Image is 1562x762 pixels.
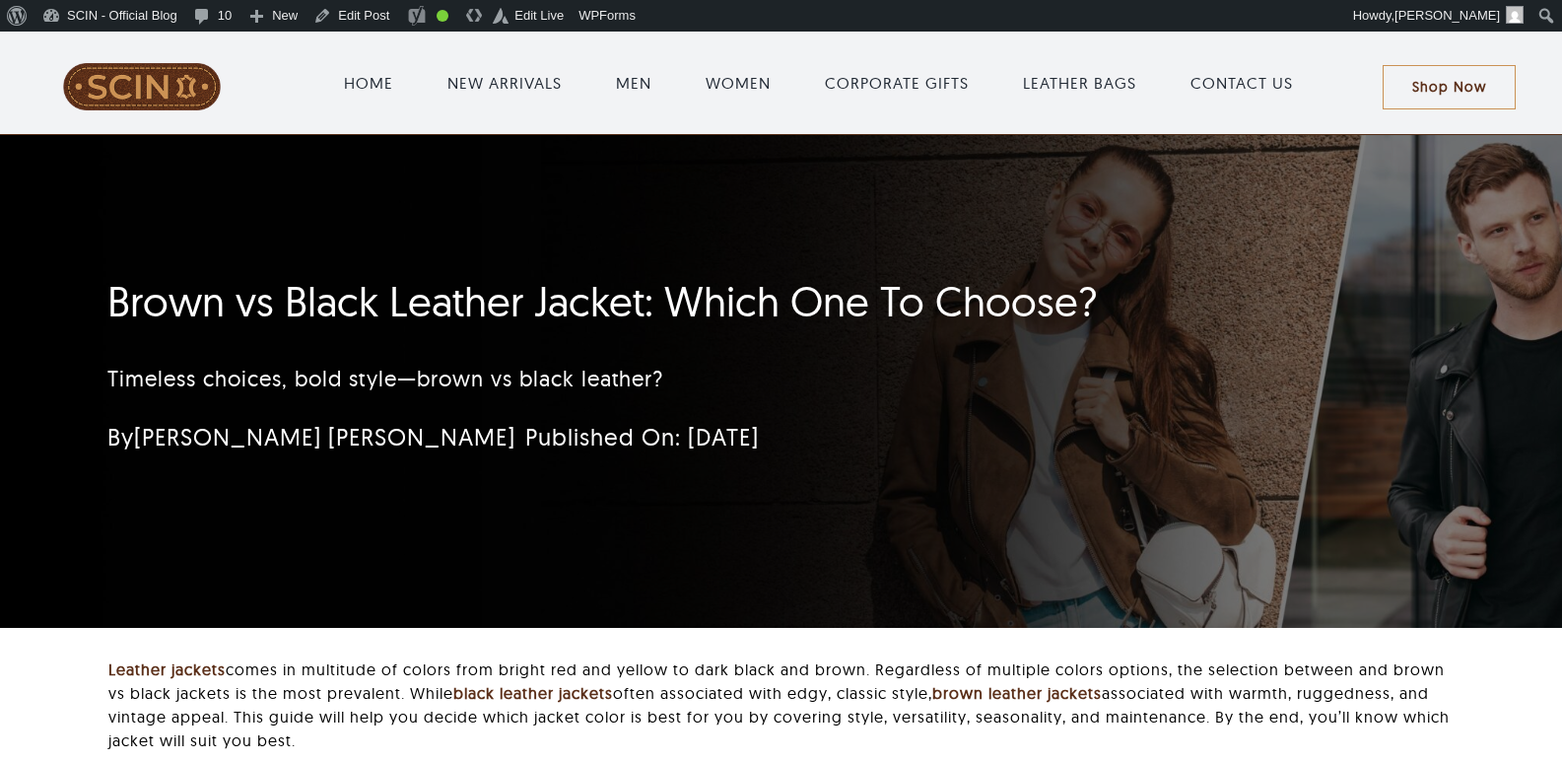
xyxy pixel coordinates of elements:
a: brown leather jackets [932,683,1102,703]
a: black leather jackets [453,683,613,703]
a: WOMEN [706,71,771,95]
span: Published On: [DATE] [525,422,759,451]
a: CORPORATE GIFTS [825,71,969,95]
p: Timeless choices, bold style—brown vs black leather? [107,363,1220,395]
a: CONTACT US [1190,71,1293,95]
a: [PERSON_NAME] [PERSON_NAME] [134,422,515,451]
h1: Brown vs Black Leather Jacket: Which One To Choose? [107,277,1220,326]
a: Shop Now [1383,65,1516,109]
a: HOME [344,71,393,95]
span: By [107,422,515,451]
div: Good [437,10,448,22]
a: NEW ARRIVALS [447,71,562,95]
a: LEATHER BAGS [1023,71,1136,95]
a: MEN [616,71,651,95]
nav: Main Menu [255,51,1383,114]
span: Shop Now [1412,79,1486,96]
a: Leather jackets [108,659,226,679]
span: [PERSON_NAME] [1394,8,1500,23]
p: comes in multitude of colors from bright red and yellow to dark black and brown. Regardless of mu... [108,658,1455,752]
